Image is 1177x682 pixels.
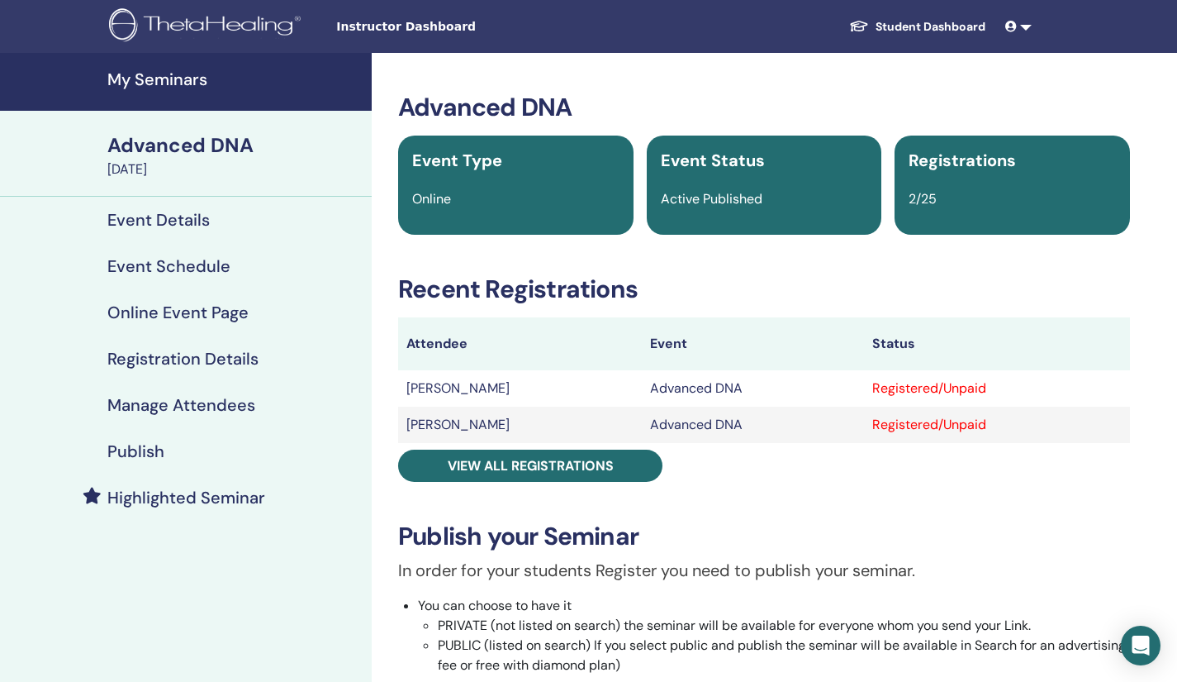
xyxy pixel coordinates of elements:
[398,93,1130,122] h3: Advanced DNA
[398,407,642,443] td: [PERSON_NAME]
[448,457,614,475] span: View all registrations
[438,616,1130,636] li: PRIVATE (not listed on search) the seminar will be available for everyone whom you send your Link.
[97,131,372,179] a: Advanced DNA[DATE]
[398,370,642,407] td: [PERSON_NAME]
[336,18,584,36] span: Instructor Dashboard
[438,636,1130,675] li: PUBLIC (listed on search) If you select public and publish the seminar will be available in Searc...
[107,160,362,179] div: [DATE]
[107,349,259,369] h4: Registration Details
[398,274,1130,304] h3: Recent Registrations
[642,370,864,407] td: Advanced DNA
[107,303,249,322] h4: Online Event Page
[1121,626,1160,665] div: Open Intercom Messenger
[412,190,451,207] span: Online
[398,558,1130,583] p: In order for your students Register you need to publish your seminar.
[642,317,864,370] th: Event
[864,317,1130,370] th: Status
[398,522,1130,551] h3: Publish your Seminar
[107,488,265,508] h4: Highlighted Seminar
[909,190,937,207] span: 2/25
[872,379,1122,398] div: Registered/Unpaid
[412,150,502,171] span: Event Type
[661,190,762,207] span: Active Published
[909,150,1016,171] span: Registrations
[107,395,255,415] h4: Manage Attendees
[849,19,869,33] img: graduation-cap-white.svg
[107,256,230,276] h4: Event Schedule
[107,69,362,89] h4: My Seminars
[109,8,306,45] img: logo.png
[107,210,210,230] h4: Event Details
[836,12,999,42] a: Student Dashboard
[107,131,362,160] div: Advanced DNA
[661,150,765,171] span: Event Status
[872,415,1122,435] div: Registered/Unpaid
[418,596,1130,675] li: You can choose to have it
[107,441,164,461] h4: Publish
[398,317,642,370] th: Attendee
[642,407,864,443] td: Advanced DNA
[398,450,662,482] a: View all registrations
